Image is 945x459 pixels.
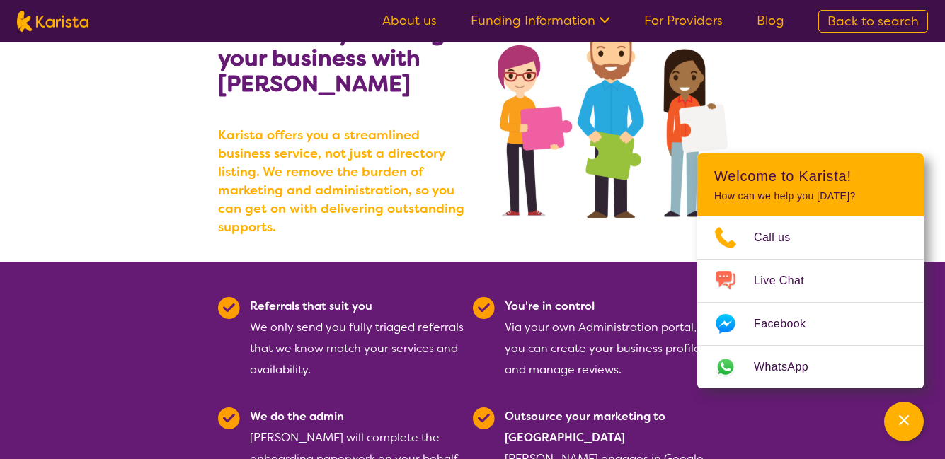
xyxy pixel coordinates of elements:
[218,407,240,429] img: Tick
[473,407,495,429] img: Tick
[754,356,825,378] span: WhatsApp
[250,409,344,424] b: We do the admin
[697,346,924,388] a: Web link opens in a new tab.
[697,216,924,388] ul: Choose channel
[250,298,372,313] b: Referrals that suit you
[498,20,727,218] img: grow your business with Karista
[505,298,595,313] b: You're in control
[884,402,924,441] button: Channel Menu
[218,18,485,98] b: Learn how you can grow your business with [PERSON_NAME]
[644,12,723,29] a: For Providers
[757,12,784,29] a: Blog
[471,12,610,29] a: Funding Information
[382,12,437,29] a: About us
[818,10,928,33] a: Back to search
[827,13,919,30] span: Back to search
[505,409,665,445] b: Outsource your marketing to [GEOGRAPHIC_DATA]
[473,297,495,319] img: Tick
[505,296,719,380] div: Via your own Administration portal, you can create your business profile and manage reviews.
[714,190,907,202] p: How can we help you [DATE]?
[218,297,240,319] img: Tick
[754,270,821,291] span: Live Chat
[714,168,907,185] h2: Welcome to Karista!
[218,126,473,236] b: Karista offers you a streamlined business service, not just a directory listing. We remove the bu...
[697,153,924,388] div: Channel Menu
[17,11,88,32] img: Karista logo
[754,227,808,248] span: Call us
[250,296,464,380] div: We only send you fully triaged referrals that we know match your services and availability.
[754,313,823,335] span: Facebook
